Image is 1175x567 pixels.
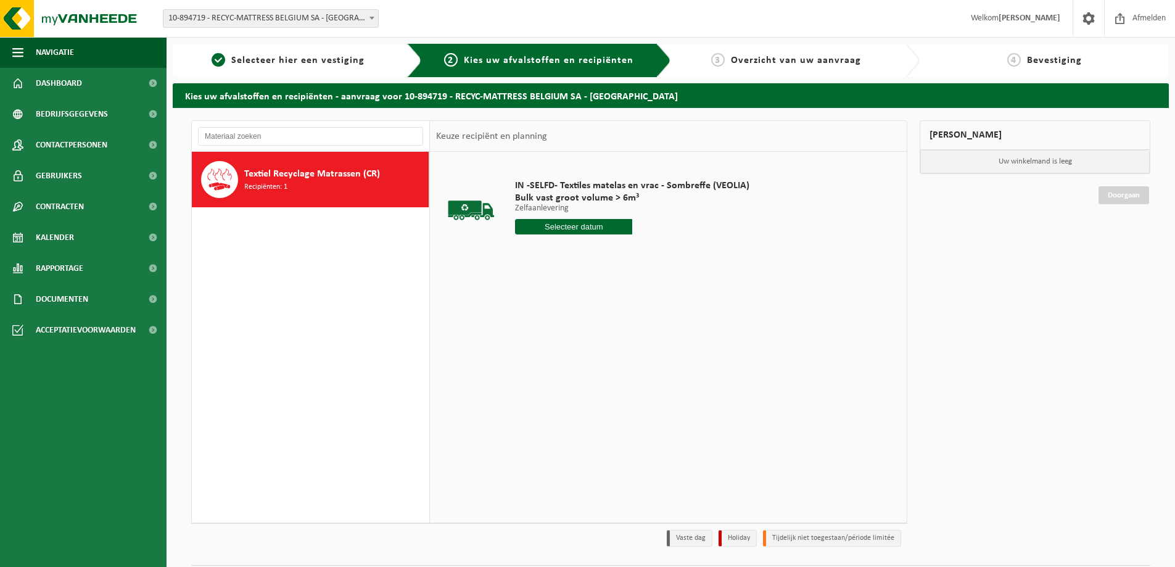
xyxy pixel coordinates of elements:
[244,167,380,181] span: Textiel Recyclage Matrassen (CR)
[667,530,712,547] li: Vaste dag
[515,180,749,192] span: IN -SELFD- Textiles matelas en vrac - Sombreffe (VEOLIA)
[36,37,74,68] span: Navigatie
[711,53,725,67] span: 3
[244,181,287,193] span: Recipiënten: 1
[36,284,88,315] span: Documenten
[999,14,1060,23] strong: [PERSON_NAME]
[163,9,379,28] span: 10-894719 - RECYC-MATTRESS BELGIUM SA - SAINT-GILLES
[36,191,84,222] span: Contracten
[1027,56,1082,65] span: Bevestiging
[719,530,757,547] li: Holiday
[36,160,82,191] span: Gebruikers
[1099,186,1149,204] a: Doorgaan
[515,219,632,234] input: Selecteer datum
[36,315,136,346] span: Acceptatievoorwaarden
[36,130,107,160] span: Contactpersonen
[1007,53,1021,67] span: 4
[464,56,633,65] span: Kies uw afvalstoffen en recipiënten
[920,150,1150,173] p: Uw winkelmand is leeg
[763,530,901,547] li: Tijdelijk niet toegestaan/période limitée
[163,10,378,27] span: 10-894719 - RECYC-MATTRESS BELGIUM SA - SAINT-GILLES
[36,68,82,99] span: Dashboard
[198,127,423,146] input: Materiaal zoeken
[430,121,553,152] div: Keuze recipiënt en planning
[36,99,108,130] span: Bedrijfsgegevens
[444,53,458,67] span: 2
[36,253,83,284] span: Rapportage
[731,56,861,65] span: Overzicht van uw aanvraag
[173,83,1169,107] h2: Kies uw afvalstoffen en recipiënten - aanvraag voor 10-894719 - RECYC-MATTRESS BELGIUM SA - [GEOG...
[192,152,429,207] button: Textiel Recyclage Matrassen (CR) Recipiënten: 1
[179,53,397,68] a: 1Selecteer hier een vestiging
[36,222,74,253] span: Kalender
[920,120,1150,150] div: [PERSON_NAME]
[515,192,749,204] span: Bulk vast groot volume > 6m³
[231,56,365,65] span: Selecteer hier een vestiging
[212,53,225,67] span: 1
[515,204,749,213] p: Zelfaanlevering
